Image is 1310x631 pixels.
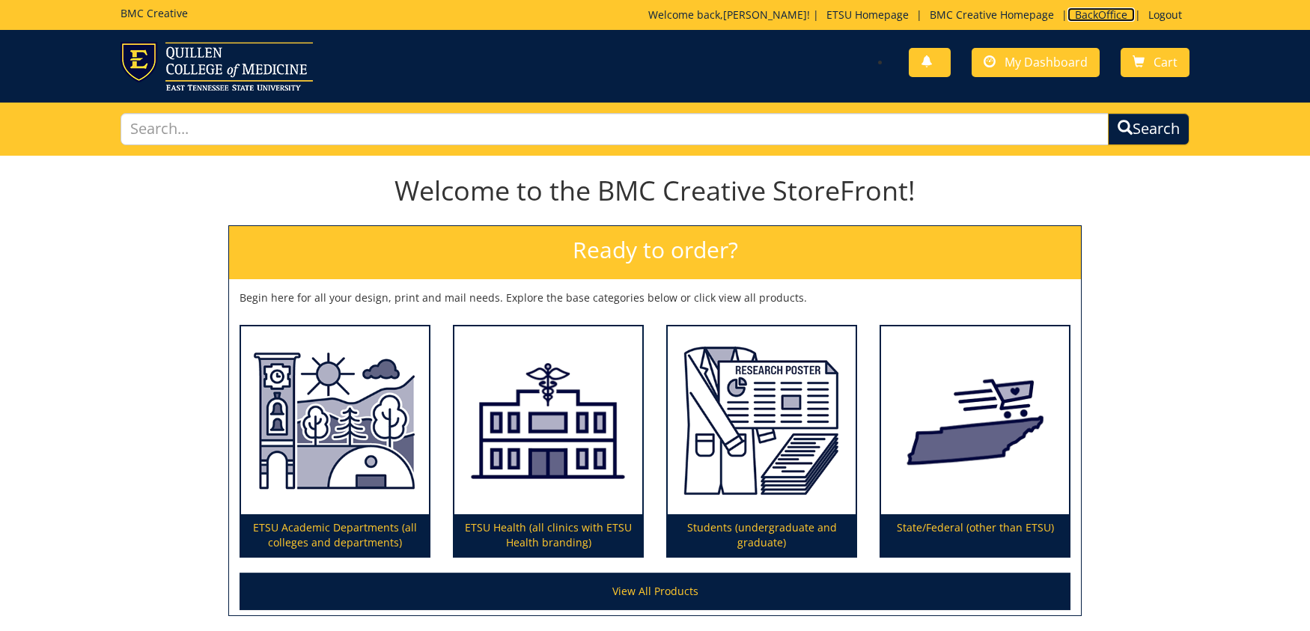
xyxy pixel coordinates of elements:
[819,7,916,22] a: ETSU Homepage
[1108,113,1189,145] button: Search
[881,326,1069,515] img: State/Federal (other than ETSU)
[1141,7,1189,22] a: Logout
[229,226,1081,279] h2: Ready to order?
[240,290,1070,305] p: Begin here for all your design, print and mail needs. Explore the base categories below or click ...
[121,7,188,19] h5: BMC Creative
[1005,54,1088,70] span: My Dashboard
[668,326,856,515] img: Students (undergraduate and graduate)
[668,514,856,556] p: Students (undergraduate and graduate)
[922,7,1061,22] a: BMC Creative Homepage
[454,326,642,515] img: ETSU Health (all clinics with ETSU Health branding)
[1121,48,1189,77] a: Cart
[454,514,642,556] p: ETSU Health (all clinics with ETSU Health branding)
[881,514,1069,556] p: State/Federal (other than ETSU)
[972,48,1100,77] a: My Dashboard
[228,176,1082,206] h1: Welcome to the BMC Creative StoreFront!
[241,326,429,515] img: ETSU Academic Departments (all colleges and departments)
[668,326,856,557] a: Students (undergraduate and graduate)
[241,514,429,556] p: ETSU Academic Departments (all colleges and departments)
[1067,7,1135,22] a: BackOffice
[723,7,807,22] a: [PERSON_NAME]
[241,326,429,557] a: ETSU Academic Departments (all colleges and departments)
[881,326,1069,557] a: State/Federal (other than ETSU)
[121,42,313,91] img: ETSU logo
[648,7,1189,22] p: Welcome back, ! | | | |
[1154,54,1178,70] span: Cart
[454,326,642,557] a: ETSU Health (all clinics with ETSU Health branding)
[121,113,1109,145] input: Search...
[240,573,1070,610] a: View All Products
